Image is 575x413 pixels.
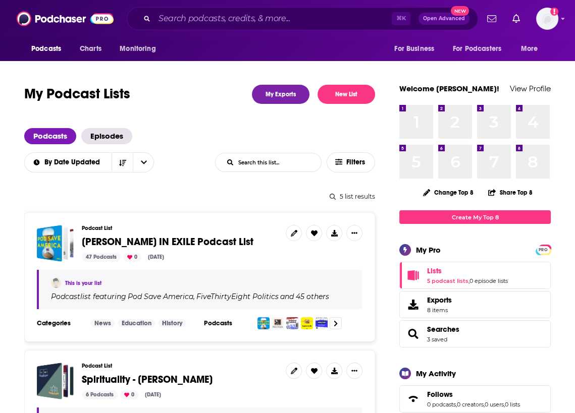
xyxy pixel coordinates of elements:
a: View Profile [510,84,551,93]
a: 5 podcast lists [427,277,468,284]
span: 8 items [427,307,452,314]
h3: Podcasts [204,319,249,327]
a: 0 lists [505,401,520,408]
a: [PERSON_NAME] IN EXILE Podcast List [82,237,253,248]
button: Share Top 8 [488,183,533,202]
img: FiveThirtyEight Politics [272,317,284,329]
h1: My Podcast Lists [24,85,130,104]
h4: Pod Save America [128,292,193,301]
h2: Choose List sort [24,152,154,172]
input: Search podcasts, credits, & more... [154,11,392,27]
span: Monitoring [120,42,155,56]
span: ⌘ K [392,12,410,25]
a: Create My Top 8 [399,210,551,224]
button: Open AdvancedNew [419,13,469,25]
button: open menu [514,39,551,58]
a: This is your list [65,280,101,286]
button: open menu [24,159,112,166]
img: Political Gabfest [286,317,298,329]
span: Follows [427,390,453,399]
span: , [456,401,457,408]
span: More [521,42,538,56]
a: 3 saved [427,336,447,343]
span: PRO [537,246,549,254]
a: Follows [427,390,520,399]
div: [DATE] [144,253,168,262]
h3: Podcast List [82,363,278,369]
a: History [158,319,186,327]
button: open menu [24,39,74,58]
span: TRUMP IN EXILE Podcast List [37,225,74,262]
button: New List [318,85,375,104]
h3: Podcast List [82,225,278,231]
a: Pod Save America [126,292,193,301]
button: Filters [327,152,375,172]
button: Show More Button [346,363,362,379]
button: open menu [113,39,169,58]
button: Change Top 8 [417,186,480,199]
a: Episodes [81,128,132,144]
a: Welcome [PERSON_NAME]! [399,84,499,93]
a: Searches [427,325,459,334]
a: 0 users [485,401,504,408]
button: Sort Direction [112,153,133,172]
div: Search podcasts, credits, & more... [127,7,478,30]
div: My Pro [416,245,441,255]
span: Lists [399,262,551,289]
img: Alisse Goldsmith-Wissman [51,278,61,288]
span: Spirituality - [PERSON_NAME] [82,373,213,386]
a: FiveThirtyEight Politics [195,292,279,301]
a: PRO [537,246,549,253]
p: and 45 others [280,292,329,301]
span: , [504,401,505,408]
span: Podcasts [31,42,61,56]
div: 47 Podcasts [82,253,121,262]
a: Show notifications dropdown [508,10,524,27]
a: Spirituality - [PERSON_NAME] [82,374,213,385]
span: Follows [399,385,551,412]
a: Spirituality - Lydia Sohn [37,363,74,399]
button: Show profile menu [536,8,558,30]
span: Open Advanced [423,16,465,21]
svg: Add a profile image [550,8,558,16]
span: By Date Updated [44,159,103,166]
a: Charts [73,39,108,58]
a: 0 episode lists [469,277,508,284]
span: Logged in as agoldsmithwissman [536,8,558,30]
h4: FiveThirtyEight Politics [196,292,279,301]
a: 0 podcasts [427,401,456,408]
button: open menu [446,39,516,58]
a: 0 creators [457,401,484,408]
h3: Categories [37,319,82,327]
img: Now & Then [316,317,328,329]
div: 5 list results [24,193,375,200]
img: User Profile [536,8,558,30]
span: , [484,401,485,408]
a: Exports [399,291,551,318]
img: Pod Save America [257,317,270,329]
span: New [451,6,469,16]
span: Podcasts [24,128,76,144]
span: , [193,292,195,301]
img: Explain It to Me [301,317,313,329]
div: My Activity [416,369,456,378]
a: Searches [403,327,423,341]
img: Podchaser - Follow, Share and Rate Podcasts [17,9,114,28]
a: News [90,319,115,327]
span: Exports [403,298,423,312]
a: Lists [427,266,508,275]
a: Show notifications dropdown [483,10,500,27]
button: open menu [133,153,154,172]
button: Show More Button [346,225,362,241]
span: Filters [346,159,367,166]
div: 0 [120,390,138,399]
span: For Podcasters [453,42,501,56]
span: [PERSON_NAME] IN EXILE Podcast List [82,235,253,248]
a: My Exports [252,85,309,104]
button: open menu [387,39,447,58]
span: Lists [427,266,442,275]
